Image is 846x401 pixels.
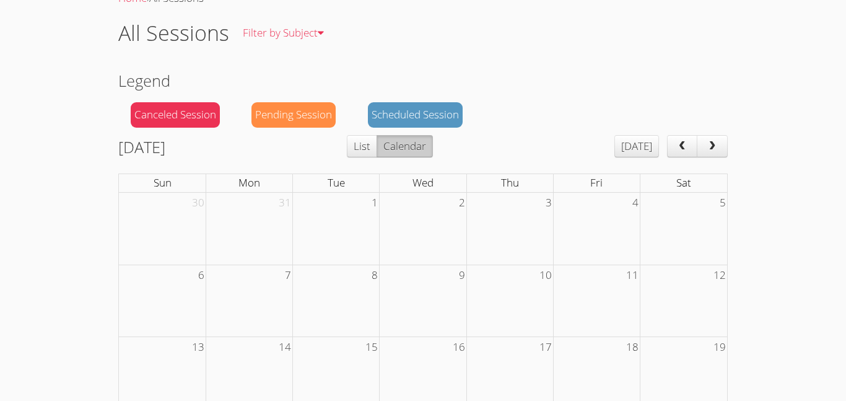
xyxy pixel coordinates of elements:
[412,175,434,190] span: Wed
[458,265,466,286] span: 9
[676,175,691,190] span: Sat
[251,102,336,128] div: Pending Session
[377,135,433,157] button: Calendar
[229,11,338,56] a: Filter by Subject
[538,337,553,358] span: 17
[197,265,206,286] span: 6
[631,193,640,213] span: 4
[451,337,466,358] span: 16
[370,193,379,213] span: 1
[697,135,728,157] button: next
[370,265,379,286] span: 8
[154,175,172,190] span: Sun
[501,175,519,190] span: Thu
[538,265,553,286] span: 10
[347,135,377,157] button: List
[328,175,345,190] span: Tue
[712,265,727,286] span: 12
[277,193,292,213] span: 31
[458,193,466,213] span: 2
[712,337,727,358] span: 19
[625,337,640,358] span: 18
[718,193,727,213] span: 5
[544,193,553,213] span: 3
[238,175,260,190] span: Mon
[284,265,292,286] span: 7
[191,337,206,358] span: 13
[118,17,229,49] h1: All Sessions
[118,135,165,159] h2: [DATE]
[364,337,379,358] span: 15
[590,175,603,190] span: Fri
[191,193,206,213] span: 30
[614,135,659,157] button: [DATE]
[368,102,463,128] div: Scheduled Session
[625,265,640,286] span: 11
[131,102,220,128] div: Canceled Session
[118,69,728,92] h2: Legend
[667,135,698,157] button: prev
[277,337,292,358] span: 14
